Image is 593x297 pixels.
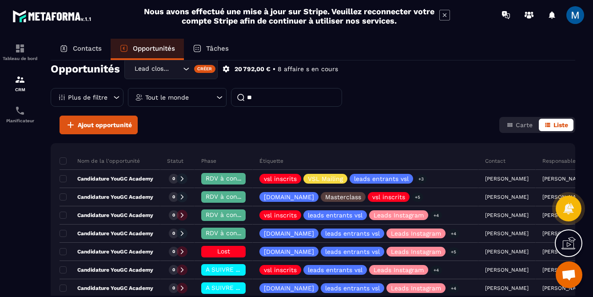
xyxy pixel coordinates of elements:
[553,121,568,128] span: Liste
[60,157,140,165] p: Nom de la l'opportunité
[325,230,380,237] p: leads entrants vsl
[60,175,153,182] p: Candidature YouGC Academy
[542,176,586,182] p: [PERSON_NAME]
[12,8,92,24] img: logo
[206,229,263,237] span: RDV à confimer ❓
[206,175,263,182] span: RDV à confimer ❓
[206,193,263,200] span: RDV à confimer ❓
[354,176,409,182] p: leads entrants vsl
[217,248,230,255] span: Lost
[391,285,441,291] p: Leads Instagram
[374,212,424,218] p: Leads Instagram
[172,212,175,218] p: 0
[132,64,172,74] span: Lead closing
[448,284,459,293] p: +4
[264,249,314,255] p: [DOMAIN_NAME]
[2,36,38,68] a: formationformationTableau de bord
[325,194,361,200] p: Masterclass
[60,285,153,292] p: Candidature YouGC Academy
[184,39,238,60] a: Tâches
[415,174,427,184] p: +3
[448,247,459,257] p: +5
[542,212,586,218] p: [PERSON_NAME]
[201,157,216,165] p: Phase
[78,120,132,129] span: Ajout opportunité
[172,64,181,74] input: Search for option
[15,43,25,54] img: formation
[448,229,459,238] p: +4
[143,7,435,25] h2: Nous avons effectué une mise à jour sur Stripe. Veuillez reconnecter votre compte Stripe afin de ...
[308,267,362,273] p: leads entrants vsl
[2,56,38,61] p: Tableau de bord
[264,176,297,182] p: vsl inscrits
[308,212,362,218] p: leads entrants vsl
[273,65,275,73] p: •
[206,284,243,291] span: A SUIVRE ⏳
[172,267,175,273] p: 0
[542,157,576,165] p: Responsable
[60,116,138,134] button: Ajout opportunité
[542,230,586,237] p: [PERSON_NAME]
[278,65,338,73] p: 8 affaire s en cours
[60,193,153,201] p: Candidature YouGC Academy
[539,119,573,131] button: Liste
[206,266,243,273] span: A SUIVRE ⏳
[542,285,586,291] p: [PERSON_NAME]
[542,194,586,200] p: [PERSON_NAME]
[60,248,153,255] p: Candidature YouGC Academy
[172,249,175,255] p: 0
[235,65,271,73] p: 20 792,00 €
[542,267,586,273] p: [PERSON_NAME]
[15,74,25,85] img: formation
[167,157,183,165] p: Statut
[133,44,175,52] p: Opportunités
[145,94,189,100] p: Tout le monde
[325,285,380,291] p: leads entrants vsl
[374,267,424,273] p: Leads Instagram
[2,87,38,92] p: CRM
[556,261,582,288] a: Ouvrir le chat
[2,68,38,99] a: formationformationCRM
[60,230,153,237] p: Candidature YouGC Academy
[73,44,102,52] p: Contacts
[2,99,38,130] a: schedulerschedulerPlanificateur
[172,230,175,237] p: 0
[412,193,423,202] p: +5
[111,39,184,60] a: Opportunités
[485,157,505,165] p: Contact
[308,176,343,182] p: VSL Mailing
[124,59,218,79] div: Search for option
[542,249,586,255] p: [PERSON_NAME]
[172,176,175,182] p: 0
[60,266,153,273] p: Candidature YouGC Academy
[264,194,314,200] p: [DOMAIN_NAME]
[264,285,314,291] p: [DOMAIN_NAME]
[206,44,229,52] p: Tâches
[2,118,38,123] p: Planificateur
[259,157,283,165] p: Étiquette
[51,39,111,60] a: Contacts
[172,285,175,291] p: 0
[264,212,297,218] p: vsl inscrits
[430,211,442,220] p: +4
[325,249,380,255] p: leads entrants vsl
[516,121,533,128] span: Carte
[68,94,107,100] p: Plus de filtre
[501,119,538,131] button: Carte
[264,267,297,273] p: vsl inscrits
[194,65,216,73] div: Créer
[391,249,441,255] p: Leads Instagram
[391,230,441,237] p: Leads Instagram
[372,194,405,200] p: vsl inscrits
[430,265,442,275] p: +4
[15,105,25,116] img: scheduler
[264,230,314,237] p: [DOMAIN_NAME]
[206,211,263,218] span: RDV à confimer ❓
[60,212,153,219] p: Candidature YouGC Academy
[51,60,120,78] h2: Opportunités
[172,194,175,200] p: 0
